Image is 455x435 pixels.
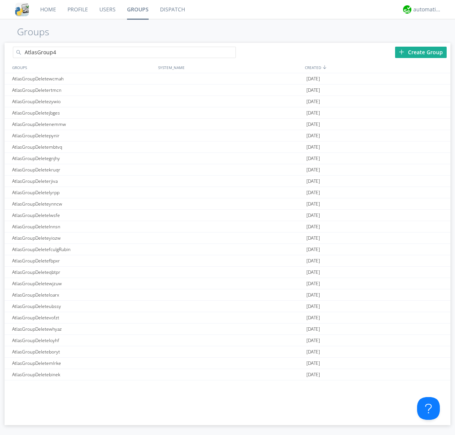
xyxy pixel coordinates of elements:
span: [DATE] [306,130,320,141]
div: Create Group [395,47,447,58]
div: AtlasGroupDeleteboryt [10,346,156,357]
div: AtlasGroupDeletertmcn [10,85,156,96]
a: AtlasGroupDeletelnnsn[DATE] [5,221,450,232]
img: plus.svg [399,49,404,55]
div: AtlasGroupDeletegnjhy [10,153,156,164]
div: AtlasGroupDeletekruqr [10,164,156,175]
span: [DATE] [306,358,320,369]
a: AtlasGroupDeletewjzuw[DATE] [5,278,450,289]
span: [DATE] [306,210,320,221]
div: AtlasGroupDeletelyrpp [10,187,156,198]
div: AtlasGroupDeletevofzt [10,312,156,323]
span: [DATE] [306,369,320,380]
a: AtlasGroupDeletertmcn[DATE] [5,85,450,96]
span: [DATE] [306,380,320,392]
div: AtlasGroupDeletemlrke [10,358,156,369]
div: AtlasGroupDeletembtvq [10,141,156,152]
span: [DATE] [306,73,320,85]
a: AtlasGroupDeleterjiva[DATE] [5,176,450,187]
div: AtlasGroupDeleterjiva [10,176,156,187]
div: AtlasGroupDeletewjzuw [10,278,156,289]
a: AtlasGroupDeletefculgRubin[DATE] [5,244,450,255]
div: AtlasGroupDeleteynncw [10,198,156,209]
div: AtlasGroupDeletefculgRubin [10,244,156,255]
div: AtlasGroupDeleteubssy [10,301,156,312]
div: AtlasGroupDeletelnnsn [10,221,156,232]
a: AtlasGroupDeletenemmw[DATE] [5,119,450,130]
div: AtlasGroupDeletejbges [10,107,156,118]
div: AtlasGroupDeletewhyaz [10,324,156,334]
span: [DATE] [306,255,320,267]
img: cddb5a64eb264b2086981ab96f4c1ba7 [15,3,29,16]
span: [DATE] [306,96,320,107]
div: AtlasGroupDeletepynir [10,130,156,141]
span: [DATE] [306,324,320,335]
div: AtlasGroupDeleteyiozw [10,232,156,243]
span: [DATE] [306,232,320,244]
a: AtlasGroupDeletefbpxr[DATE] [5,255,450,267]
div: AtlasGroupDeleteloarx [10,289,156,300]
div: AtlasGroupDeletenemmw [10,119,156,130]
a: AtlasGroupDeleteubssy[DATE] [5,301,450,312]
iframe: Toggle Customer Support [417,397,440,420]
span: [DATE] [306,221,320,232]
span: [DATE] [306,267,320,278]
a: AtlasGroupDeletejbges[DATE] [5,107,450,119]
span: [DATE] [306,289,320,301]
a: AtlasGroupDeletelyrpp[DATE] [5,187,450,198]
a: AtlasGroupDeletezywio[DATE] [5,96,450,107]
div: GROUPS [10,62,154,73]
a: AtlasGroupDeleteloyhf[DATE] [5,335,450,346]
img: d2d01cd9b4174d08988066c6d424eccd [403,5,411,14]
span: [DATE] [306,244,320,255]
span: [DATE] [306,335,320,346]
a: AtlasGroupDeleteynncw[DATE] [5,198,450,210]
a: AtlasGroupDeletegnjhy[DATE] [5,153,450,164]
a: AtlasGroupDeletelwsfe[DATE] [5,210,450,221]
div: AtlasGroupDeletezywio [10,96,156,107]
div: AtlasGroupDeletefbpxr [10,255,156,266]
a: AtlasGroupDeletewcmah[DATE] [5,73,450,85]
span: [DATE] [306,312,320,324]
span: [DATE] [306,301,320,312]
span: [DATE] [306,107,320,119]
span: [DATE] [306,187,320,198]
a: AtlasGroupDeletepqkqu[DATE] [5,380,450,392]
div: CREATED [303,62,450,73]
a: AtlasGroupDeletekruqr[DATE] [5,164,450,176]
a: AtlasGroupDeletebinek[DATE] [5,369,450,380]
span: [DATE] [306,141,320,153]
span: [DATE] [306,119,320,130]
a: AtlasGroupDeletepynir[DATE] [5,130,450,141]
div: AtlasGroupDeletelwsfe [10,210,156,221]
a: AtlasGroupDeletevofzt[DATE] [5,312,450,324]
span: [DATE] [306,153,320,164]
div: AtlasGroupDeleteqbtpr [10,267,156,278]
input: Search groups [13,47,236,58]
div: AtlasGroupDeletewcmah [10,73,156,84]
a: AtlasGroupDeleteyiozw[DATE] [5,232,450,244]
span: [DATE] [306,176,320,187]
span: [DATE] [306,164,320,176]
div: automation+atlas [413,6,442,13]
a: AtlasGroupDeleteqbtpr[DATE] [5,267,450,278]
a: AtlasGroupDeleteloarx[DATE] [5,289,450,301]
span: [DATE] [306,278,320,289]
div: AtlasGroupDeletebinek [10,369,156,380]
span: [DATE] [306,198,320,210]
div: SYSTEM_NAME [156,62,303,73]
span: [DATE] [306,85,320,96]
div: AtlasGroupDeleteloyhf [10,335,156,346]
a: AtlasGroupDeletewhyaz[DATE] [5,324,450,335]
span: [DATE] [306,346,320,358]
a: AtlasGroupDeletemlrke[DATE] [5,358,450,369]
a: AtlasGroupDeletembtvq[DATE] [5,141,450,153]
div: AtlasGroupDeletepqkqu [10,380,156,391]
a: AtlasGroupDeleteboryt[DATE] [5,346,450,358]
